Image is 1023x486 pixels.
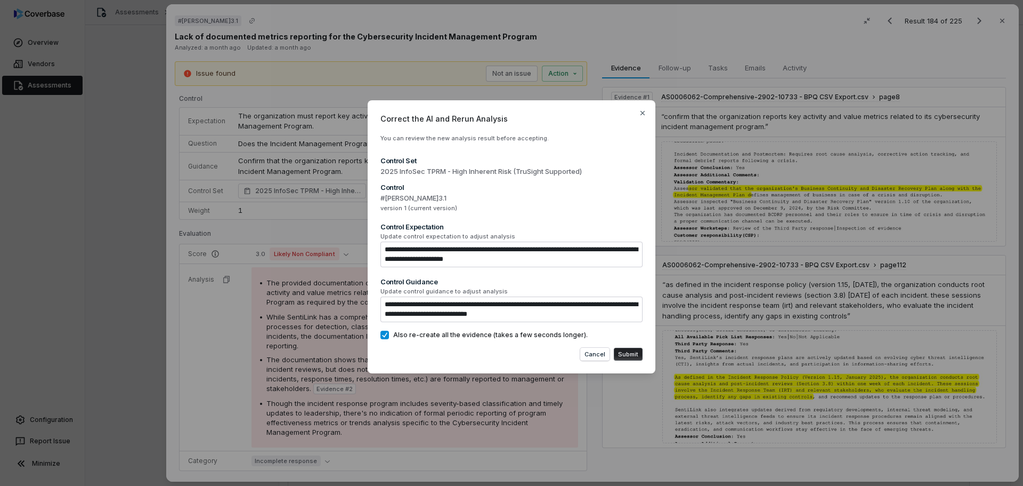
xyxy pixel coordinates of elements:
[380,288,643,296] span: Update control guidance to adjust analysis
[380,156,643,165] div: Control Set
[380,193,643,204] span: #[PERSON_NAME]3.1
[380,134,549,142] span: You can review the new analysis result before accepting.
[580,348,610,361] button: Cancel
[380,233,643,241] span: Update control expectation to adjust analysis
[380,113,643,124] span: Correct the AI and Rerun Analysis
[380,182,643,192] div: Control
[614,348,643,361] button: Submit
[380,204,643,212] span: version 1 (current version)
[393,331,588,339] span: Also re-create all the evidence (takes a few seconds longer).
[380,222,643,232] div: Control Expectation
[380,166,643,177] span: 2025 InfoSec TPRM - High Inherent Risk (TruSight Supported)
[380,331,389,339] button: Also re-create all the evidence (takes a few seconds longer).
[380,277,643,286] div: Control Guidance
